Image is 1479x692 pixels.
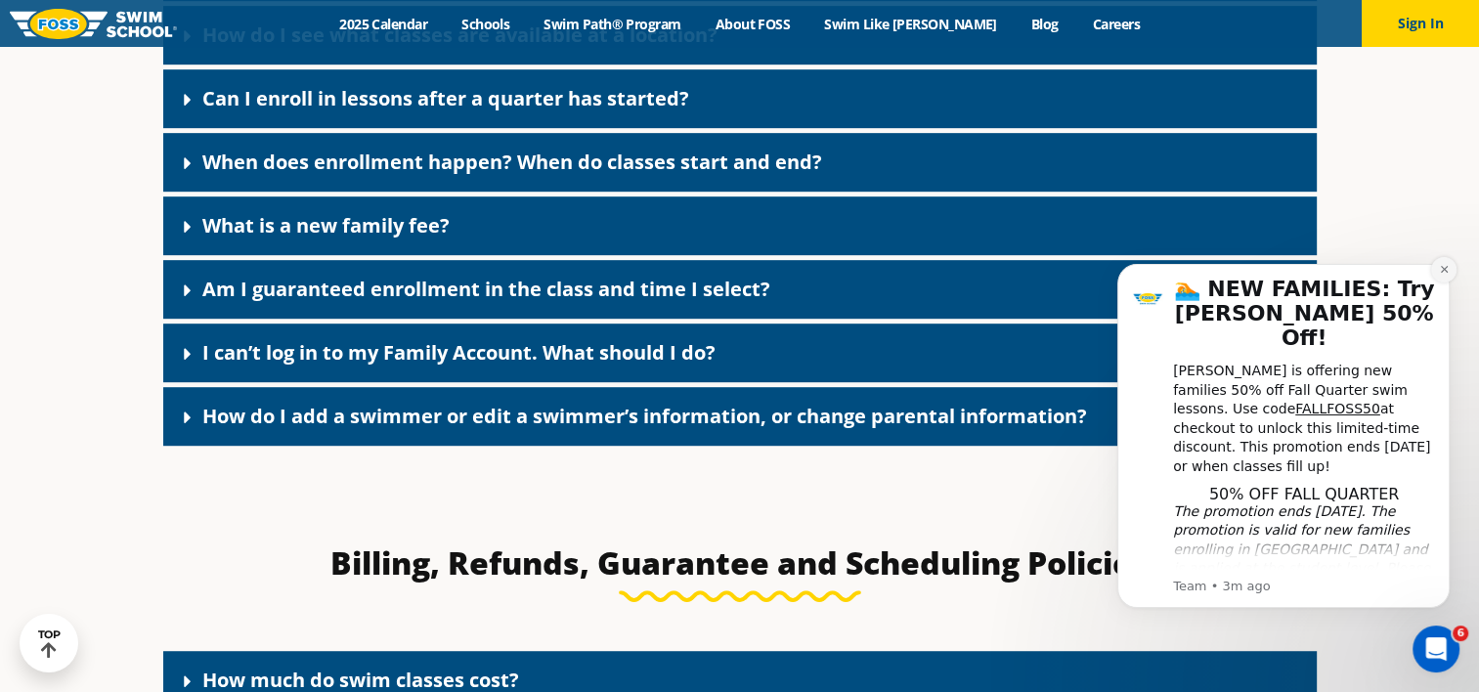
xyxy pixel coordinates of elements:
a: Am I guaranteed enrollment in the class and time I select? [202,276,770,302]
button: Dismiss notification [343,22,369,48]
div: Can I enroll in lessons after a quarter has started? [163,69,1317,128]
div: What is a new family fee? [163,196,1317,255]
a: How do I add a swimmer or edit a swimmer’s information, or change parental information? [202,403,1087,429]
div: I can’t log in to my Family Account. What should I do? [163,324,1317,382]
a: About FOSS [698,15,807,33]
img: FOSS Swim School Logo [10,9,177,39]
a: When does enrollment happen? When do classes start and end? [202,149,822,175]
a: Careers [1075,15,1156,33]
a: 2025 Calendar [323,15,445,33]
iframe: Intercom notifications message [1088,235,1479,639]
a: Swim Like [PERSON_NAME] [807,15,1015,33]
div: How do I add a swimmer or edit a swimmer’s information, or change parental information? [163,387,1317,446]
h3: Billing, Refunds, Guarantee and Scheduling Policies [279,543,1201,583]
div: When does enrollment happen? When do classes start and end? [163,133,1317,192]
a: Swim Path® Program [527,15,698,33]
a: Blog [1014,15,1075,33]
a: Can I enroll in lessons after a quarter has started? [202,85,689,111]
div: TOP [38,628,61,659]
span: 6 [1453,626,1468,641]
p: Message from Team, sent 3m ago [85,343,347,361]
iframe: Intercom live chat [1413,626,1459,672]
a: Schools [445,15,527,33]
i: The promotion ends [DATE]. The promotion is valid for new families enrolling in [GEOGRAPHIC_DATA]... [85,269,347,514]
a: I can’t log in to my Family Account. What should I do? [202,339,716,366]
div: Am I guaranteed enrollment in the class and time I select? [163,260,1317,319]
a: What is a new family fee? [202,212,450,238]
